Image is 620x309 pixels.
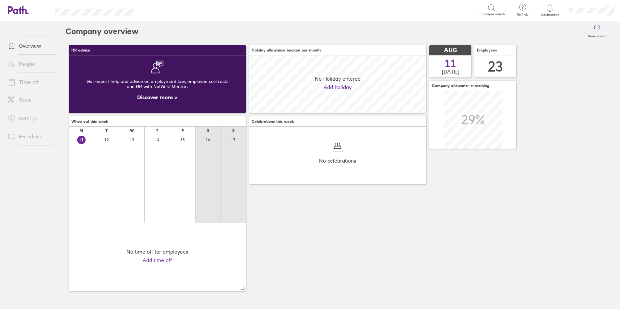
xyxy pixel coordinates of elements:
div: F [182,128,184,133]
a: Add time off [143,257,172,263]
span: [DATE] [442,69,459,74]
a: People [3,57,55,70]
a: Overview [3,39,55,52]
span: Get help [512,13,533,17]
span: 11 [445,58,456,69]
a: Time off [3,75,55,88]
a: HR advice [3,130,55,143]
div: T [105,128,108,133]
div: Search [152,7,168,13]
div: T [156,128,158,133]
span: Company allowance remaining [432,84,489,88]
span: No celebrations [319,158,356,164]
div: Get expert help and advice on employment law, employee contracts and HR with NatWest Mentor. [74,74,241,94]
span: No Holiday entered [315,76,361,82]
div: M [79,128,83,133]
span: Employees [477,48,497,52]
div: 23 [488,58,503,75]
a: Add holiday [324,84,352,90]
a: Tools [3,94,55,107]
h2: Company overview [66,21,138,42]
a: Settings [3,112,55,125]
a: Discover more > [137,94,177,100]
span: HR advice [71,48,90,52]
span: Who's out this week [71,119,108,124]
label: Reset layout [584,32,610,38]
span: Holiday allowance booked per month [252,48,321,52]
button: Reset layout [584,21,610,42]
div: S [207,128,209,133]
div: S [232,128,234,133]
div: No time off for employees [126,249,188,255]
div: W [130,128,134,133]
span: Notifications [540,13,561,17]
a: Notifications [540,3,561,17]
span: Celebrations this week [252,119,294,124]
span: AUG [444,47,457,54]
span: Employee search [480,12,505,16]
